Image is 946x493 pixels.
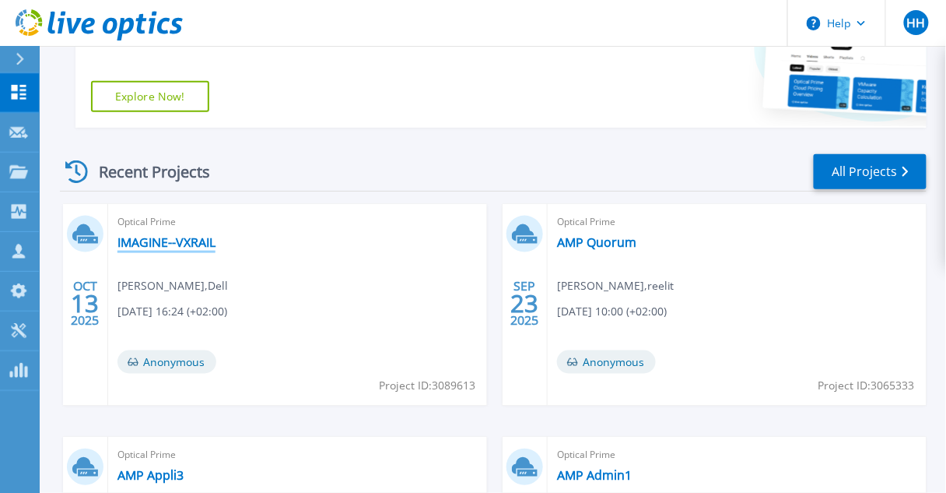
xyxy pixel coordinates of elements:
span: Project ID: 3065333 [818,377,915,394]
span: 13 [71,297,99,310]
span: Optical Prime [117,213,478,231]
span: Anonymous [117,350,216,374]
span: Project ID: 3089613 [379,377,475,394]
div: Recent Projects [60,153,231,191]
a: Explore Now! [91,81,209,112]
span: Optical Prime [557,213,917,231]
a: AMP Admin1 [557,467,632,483]
span: [PERSON_NAME] , reelit [557,277,674,294]
a: IMAGINE--VXRAIL [117,234,215,250]
span: [DATE] 10:00 (+02:00) [557,303,667,320]
span: [PERSON_NAME] , Dell [117,277,228,294]
div: SEP 2025 [510,275,539,332]
span: Optical Prime [557,446,917,463]
span: Optical Prime [117,446,478,463]
a: AMP Appli3 [117,467,184,483]
span: 23 [510,297,538,310]
a: AMP Quorum [557,234,636,250]
a: All Projects [814,154,927,189]
span: Anonymous [557,350,656,374]
span: [DATE] 16:24 (+02:00) [117,303,227,320]
span: HH [906,16,925,29]
div: OCT 2025 [70,275,100,332]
